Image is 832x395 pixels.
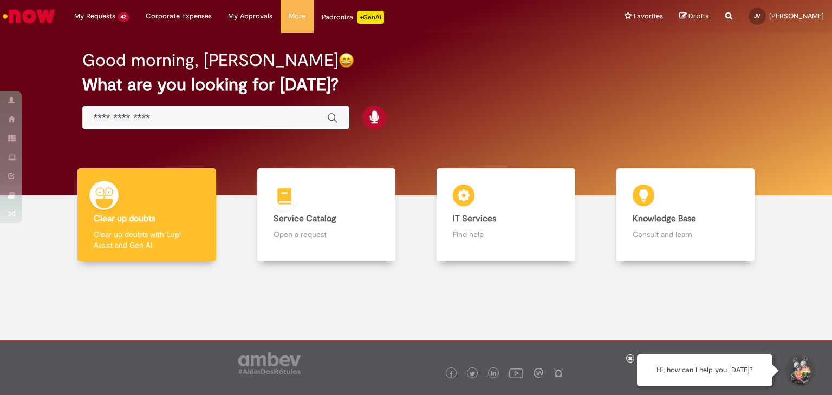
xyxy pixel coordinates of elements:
[82,51,339,70] h2: Good morning, [PERSON_NAME]
[679,11,709,22] a: Drafts
[634,11,663,22] span: Favorites
[82,75,750,94] h2: What are you looking for [DATE]?
[688,11,709,21] span: Drafts
[74,11,115,22] span: My Requests
[94,229,200,251] p: Clear up doubts with Lupi Assist and Gen AI
[448,371,454,377] img: logo_footer_facebook.png
[769,11,824,21] span: [PERSON_NAME]
[491,371,496,377] img: logo_footer_linkedin.png
[57,168,237,262] a: Clear up doubts Clear up doubts with Lupi Assist and Gen AI
[339,52,354,68] img: happy-face.png
[118,12,129,22] span: 42
[274,229,380,240] p: Open a request
[637,354,772,386] div: Hi, how can I help you [DATE]?
[470,371,475,377] img: logo_footer_twitter.png
[274,213,336,224] b: Service Catalog
[596,168,776,262] a: Knowledge Base Consult and learn
[509,366,523,380] img: logo_footer_youtube.png
[94,213,155,224] b: Clear up doubts
[238,352,301,374] img: logo_footer_ambev_rotulo_gray.png
[453,229,559,240] p: Find help
[322,11,384,24] div: Padroniza
[783,354,816,387] button: Start Support Conversation
[453,213,496,224] b: IT Services
[633,229,739,240] p: Consult and learn
[633,213,696,224] b: Knowledge Base
[237,168,417,262] a: Service Catalog Open a request
[416,168,596,262] a: IT Services Find help
[754,12,760,19] span: JV
[289,11,305,22] span: More
[534,368,543,378] img: logo_footer_workplace.png
[146,11,212,22] span: Corporate Expenses
[554,368,563,378] img: logo_footer_naosei.png
[228,11,272,22] span: My Approvals
[1,5,57,27] img: ServiceNow
[357,11,384,24] p: +GenAi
